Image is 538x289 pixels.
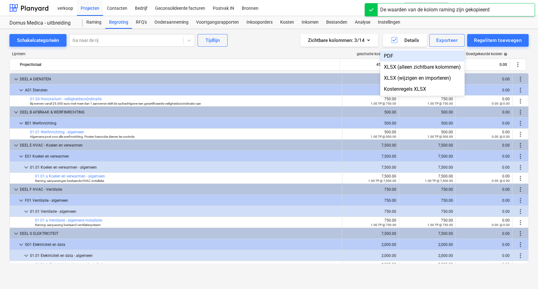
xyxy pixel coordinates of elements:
[380,84,465,95] div: Kostenregels XLSX
[380,61,465,72] div: XLSX (alleen zichtbare kolommen)
[380,72,465,84] div: XLSX (wijzigen en importeren)
[380,50,465,61] div: PDF
[506,259,538,289] div: Chatwidget
[506,259,538,289] iframe: Chat Widget
[380,6,489,14] div: De waarden van de kolom raming zijn gekopieerd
